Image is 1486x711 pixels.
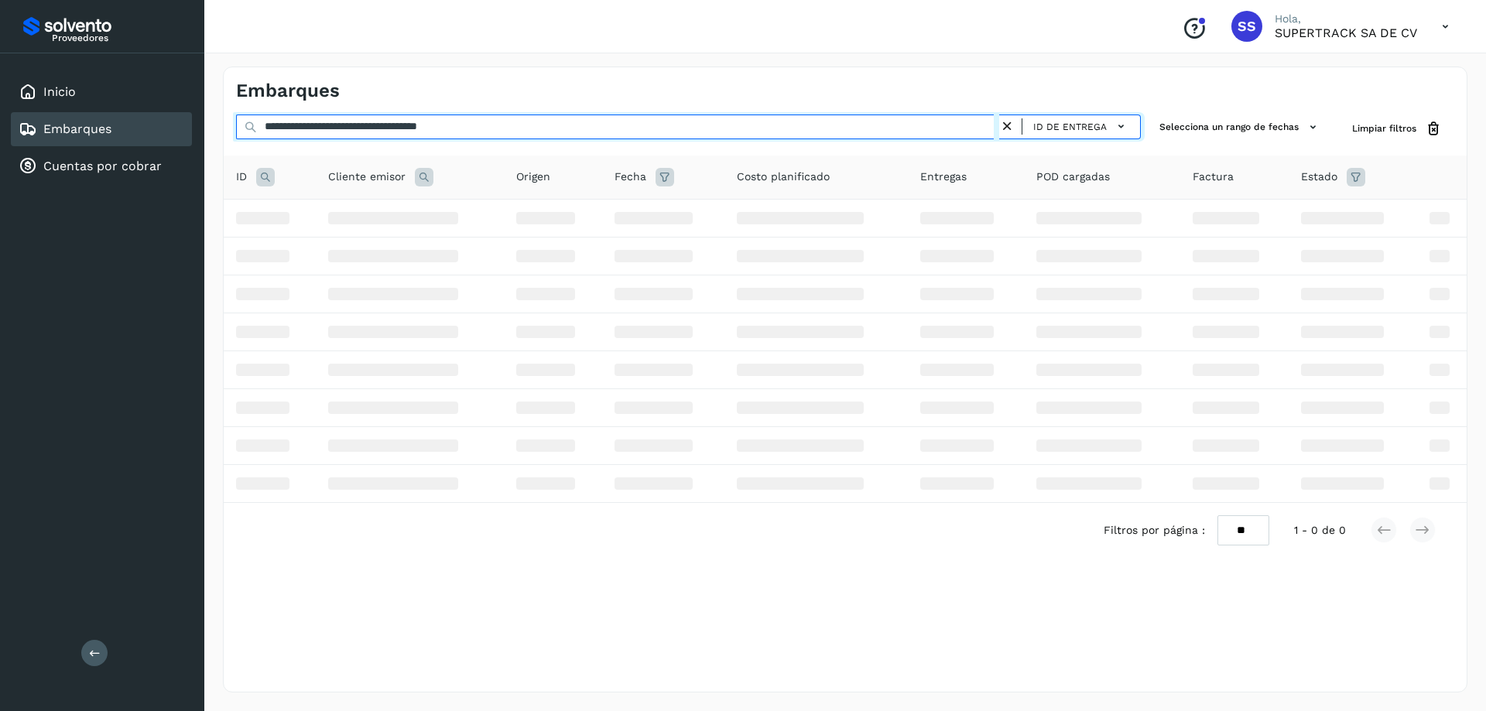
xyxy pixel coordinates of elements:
[1029,115,1134,138] button: ID de entrega
[1104,522,1205,538] span: Filtros por página :
[52,32,186,43] p: Proveedores
[43,121,111,136] a: Embarques
[1193,169,1234,185] span: Factura
[236,169,247,185] span: ID
[43,159,162,173] a: Cuentas por cobrar
[328,169,406,185] span: Cliente emisor
[11,112,192,146] div: Embarques
[1352,121,1416,135] span: Limpiar filtros
[43,84,76,99] a: Inicio
[1153,115,1327,140] button: Selecciona un rango de fechas
[236,80,340,102] h4: Embarques
[11,149,192,183] div: Cuentas por cobrar
[1275,12,1417,26] p: Hola,
[1301,169,1337,185] span: Estado
[737,169,830,185] span: Costo planificado
[920,169,967,185] span: Entregas
[11,75,192,109] div: Inicio
[1036,169,1110,185] span: POD cargadas
[1033,120,1107,134] span: ID de entrega
[516,169,550,185] span: Origen
[1275,26,1417,40] p: SUPERTRACK SA DE CV
[1294,522,1346,538] span: 1 - 0 de 0
[1340,115,1454,143] button: Limpiar filtros
[615,169,646,185] span: Fecha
